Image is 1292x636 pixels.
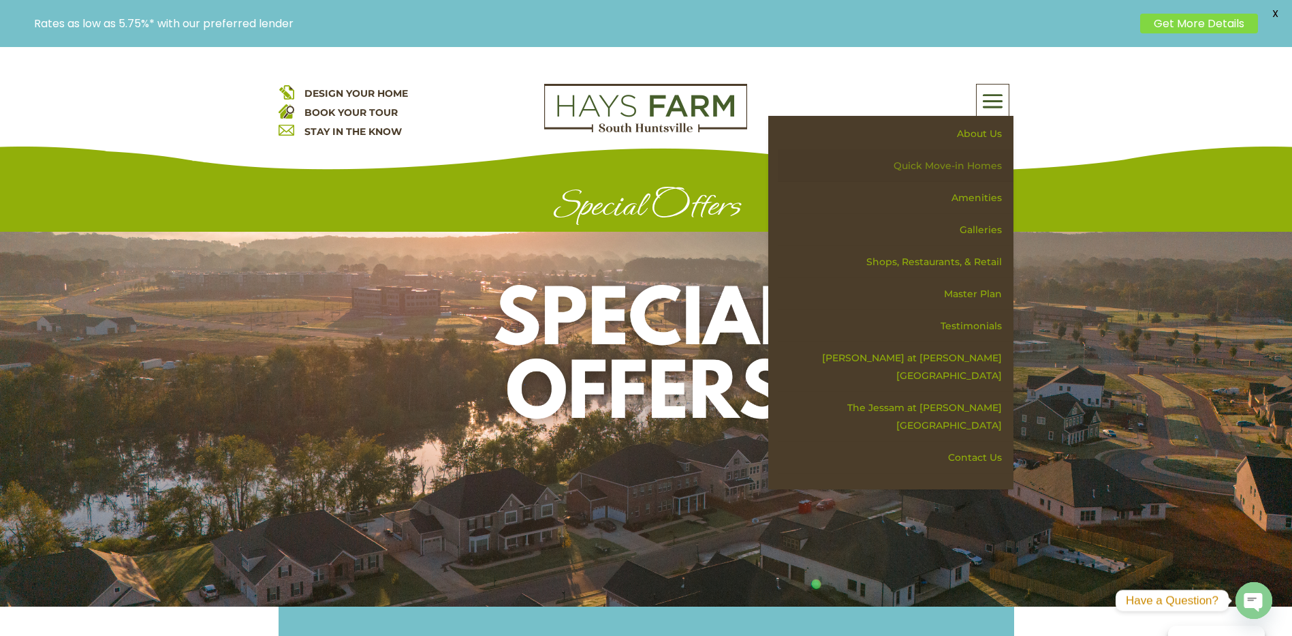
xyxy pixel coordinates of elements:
[304,125,402,138] a: STAY IN THE KNOW
[544,84,747,133] img: Logo
[544,123,747,136] a: hays farm homes huntsville development
[279,185,1014,232] h1: Special Offers
[778,342,1013,392] a: [PERSON_NAME] at [PERSON_NAME][GEOGRAPHIC_DATA]
[778,442,1013,474] a: Contact Us
[1140,14,1258,33] a: Get More Details
[778,392,1013,442] a: The Jessam at [PERSON_NAME][GEOGRAPHIC_DATA]
[778,118,1013,150] a: About Us
[778,278,1013,310] a: Master Plan
[304,87,408,100] a: DESIGN YOUR HOME
[778,182,1013,214] a: Amenities
[778,150,1013,182] a: Quick Move-in Homes
[279,84,294,100] img: design your home
[778,310,1013,342] a: Testimonials
[778,214,1013,246] a: Galleries
[778,246,1013,278] a: Shops, Restaurants, & Retail
[34,17,1133,30] p: Rates as low as 5.75%* with our preferred lender
[279,103,294,119] img: book your home tour
[1265,3,1285,24] span: X
[304,106,398,119] a: BOOK YOUR TOUR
